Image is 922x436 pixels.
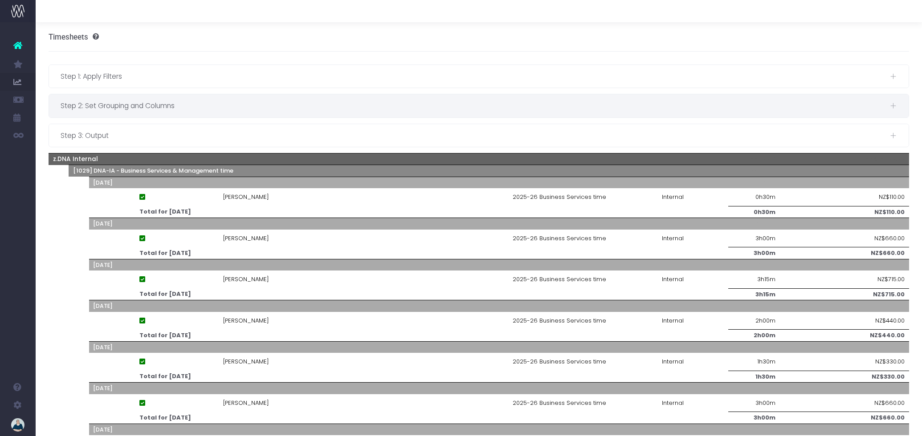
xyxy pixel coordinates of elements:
th: 55h00m [728,165,780,177]
td: 2h00m [728,312,780,330]
td: 0h30m [728,188,780,206]
td: NZ$330.00 [780,353,909,371]
th: [DATE] [89,341,637,353]
th: [DATE] [89,300,637,312]
td: NZ$110.00 [780,188,909,206]
span: [PERSON_NAME] [223,234,269,243]
th: 0h30m [728,177,780,188]
span: [PERSON_NAME] [223,316,269,325]
td: Total for [DATE] [135,412,637,424]
span: 2025-26 Business Services time [513,234,606,243]
span: [PERSON_NAME] [223,275,269,284]
td: 3h00m [728,247,780,259]
span: Step 2: Set Grouping and Columns [61,100,890,111]
th: [DATE] [89,259,637,270]
th: [1029] DNA-IA - Business Services & Management time [69,165,637,177]
td: 3h00m [728,394,780,412]
th: 3h00m [728,424,780,435]
td: Total for [DATE] [135,288,637,300]
span: 2025-26 Business Services time [513,193,606,202]
th: NZ$12,100.00 [780,153,909,165]
th: 2h00m [728,300,780,312]
th: NZ$660.00 [780,424,909,435]
h3: Timesheets [49,32,99,41]
th: [DATE] [89,177,637,188]
th: NZ$660.00 [780,218,909,230]
td: 1h30m [728,353,780,371]
td: NZ$715.00 [780,270,909,288]
th: 3h00m [728,218,780,230]
span: 2025-26 Business Services time [513,357,606,366]
span: 2025-26 Business Services time [513,399,606,408]
td: 0h30m [728,206,780,218]
td: NZ$440.00 [780,330,909,342]
span: [PERSON_NAME] [223,357,269,366]
td: NZ$660.00 [780,247,909,259]
td: NZ$330.00 [780,371,909,383]
th: NZ$660.00 [780,383,909,394]
th: 3h00m [728,383,780,394]
td: 1h30m [728,371,780,383]
th: NZ$12,100.00 [780,165,909,177]
th: NZ$440.00 [780,300,909,312]
span: 2025-26 Business Services time [513,275,606,284]
th: NZ$715.00 [780,259,909,270]
th: 1h30m [728,341,780,353]
td: 3h15m [728,288,780,300]
td: NZ$660.00 [780,412,909,424]
td: NZ$715.00 [780,288,909,300]
td: Total for [DATE] [135,371,637,383]
td: 3h00m [728,230,780,247]
th: 55h00m [728,153,780,165]
td: NZ$660.00 [780,394,909,412]
td: NZ$660.00 [780,230,909,247]
th: [DATE] [89,218,637,230]
span: [PERSON_NAME] [223,193,269,202]
th: NZ$330.00 [780,341,909,353]
td: NZ$110.00 [780,206,909,218]
th: [DATE] [89,383,637,394]
span: Step 1: Apply Filters [61,71,890,82]
td: Total for [DATE] [135,330,637,342]
span: [PERSON_NAME] [223,399,269,408]
span: 2025-26 Business Services time [513,316,606,325]
img: images/default_profile_image.png [11,418,24,432]
th: z.DNA Internal [49,153,637,165]
td: NZ$440.00 [780,312,909,330]
td: Total for [DATE] [135,247,637,259]
td: 3h15m [728,270,780,288]
td: 3h00m [728,412,780,424]
th: NZ$110.00 [780,177,909,188]
td: Total for [DATE] [135,206,637,218]
th: 3h15m [728,259,780,270]
th: [DATE] [89,424,637,435]
span: Step 3: Output [61,130,890,141]
td: 2h00m [728,330,780,342]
